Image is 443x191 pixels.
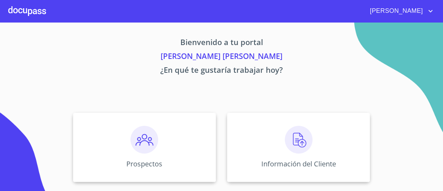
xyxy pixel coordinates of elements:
p: ¿En qué te gustaría trabajar hoy? [8,64,435,78]
p: Información del Cliente [261,159,336,168]
img: carga.png [285,126,313,154]
span: [PERSON_NAME] [365,6,426,17]
p: Prospectos [126,159,162,168]
p: [PERSON_NAME] [PERSON_NAME] [8,50,435,64]
p: Bienvenido a tu portal [8,36,435,50]
img: prospectos.png [130,126,158,154]
button: account of current user [365,6,435,17]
